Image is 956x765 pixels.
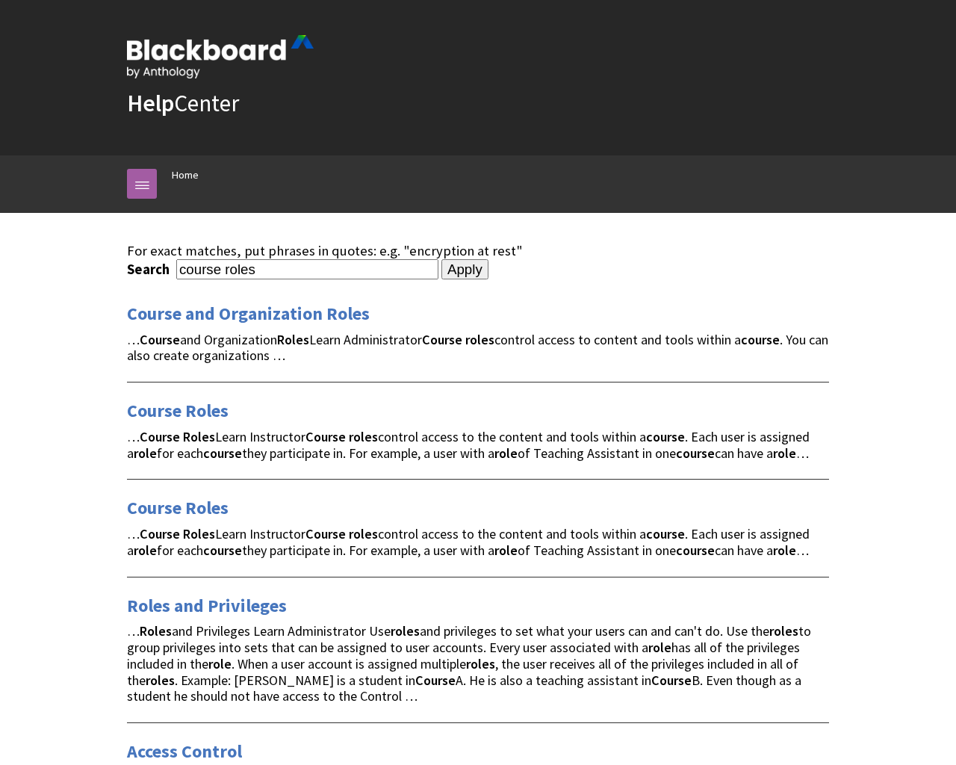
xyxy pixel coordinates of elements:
a: Access Control [127,740,242,764]
strong: role [773,542,796,559]
strong: Course [140,525,180,542]
strong: roles [146,672,175,689]
span: … Learn Instructor control access to the content and tools within a . Each user is assigned a for... [127,428,810,462]
strong: course [203,445,242,462]
strong: role [494,542,518,559]
a: Course and Organization Roles [127,302,370,326]
strong: Roles [183,428,215,445]
strong: Course [415,672,456,689]
strong: role [773,445,796,462]
a: Roles and Privileges [127,594,287,618]
strong: course [646,525,685,542]
strong: roles [349,525,378,542]
strong: Roles [277,331,309,348]
a: HelpCenter [127,88,239,118]
strong: Roles [183,525,215,542]
strong: roles [769,622,798,639]
strong: role [208,655,232,672]
strong: roles [465,331,494,348]
a: Home [172,166,199,185]
strong: course [676,542,715,559]
span: … and Privileges Learn Administrator Use and privileges to set what your users can and can't do. ... [127,622,811,704]
strong: roles [349,428,378,445]
strong: Course [422,331,462,348]
strong: course [646,428,685,445]
strong: roles [391,622,420,639]
strong: role [648,639,671,656]
strong: course [741,331,780,348]
span: … and Organization Learn Administrator control access to content and tools within a . You can als... [127,331,828,365]
strong: course [676,445,715,462]
div: For exact matches, put phrases in quotes: e.g. "encryption at rest" [127,243,829,259]
a: Course Roles [127,496,229,520]
strong: Course [305,428,346,445]
input: Apply [441,259,488,280]
strong: Help [127,88,174,118]
strong: course [203,542,242,559]
label: Search [127,261,173,278]
strong: roles [466,655,495,672]
strong: Course [651,672,692,689]
strong: role [134,445,157,462]
strong: Roles [140,622,172,639]
span: … Learn Instructor control access to the content and tools within a . Each user is assigned a for... [127,525,810,559]
strong: role [134,542,157,559]
img: Blackboard by Anthology [127,35,314,78]
strong: Course [140,428,180,445]
strong: Course [305,525,346,542]
strong: role [494,445,518,462]
strong: Course [140,331,180,348]
a: Course Roles [127,399,229,423]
